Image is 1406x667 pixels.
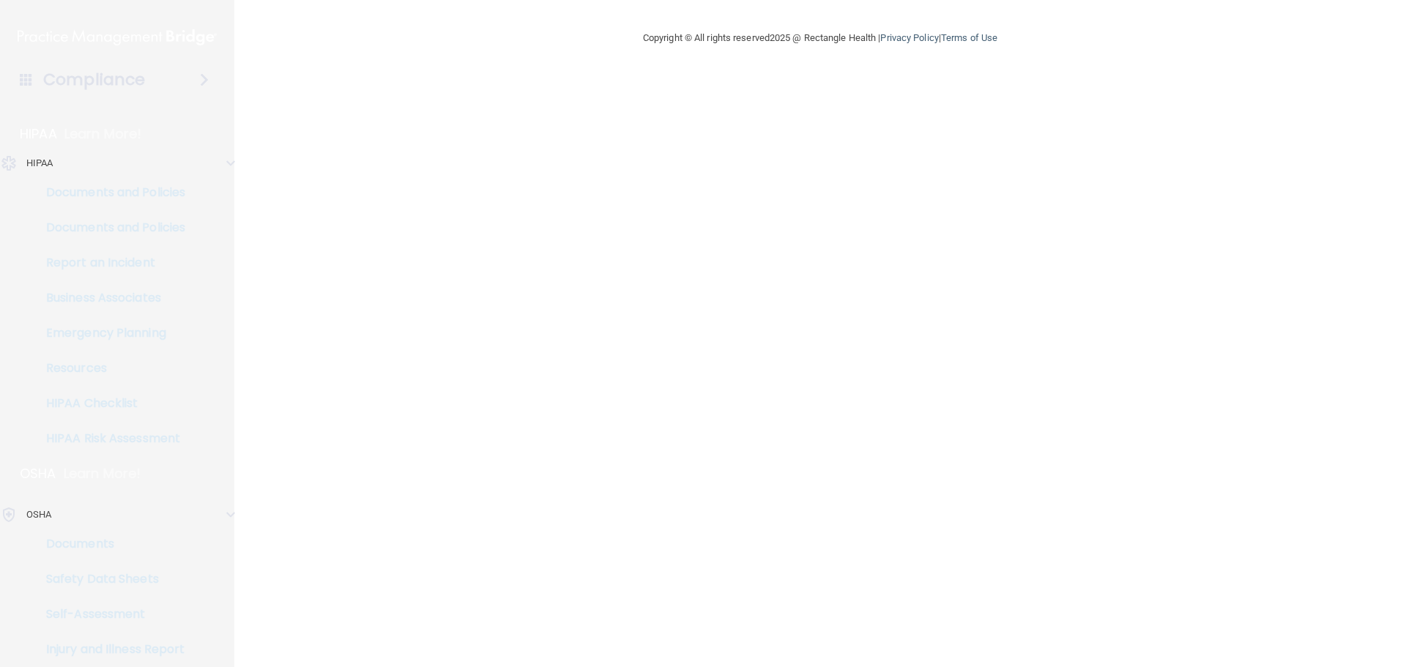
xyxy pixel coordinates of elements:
img: PMB logo [18,23,217,52]
div: Copyright © All rights reserved 2025 @ Rectangle Health | | [553,15,1087,62]
p: Report an Incident [10,256,209,270]
p: Self-Assessment [10,607,209,622]
p: Documents and Policies [10,185,209,200]
p: HIPAA Checklist [10,396,209,411]
p: Business Associates [10,291,209,305]
p: HIPAA [26,154,53,172]
p: Learn More! [64,465,141,482]
p: HIPAA Risk Assessment [10,431,209,446]
p: Learn More! [64,125,142,143]
p: Documents [10,537,209,551]
p: HIPAA [20,125,57,143]
p: Emergency Planning [10,326,209,340]
p: Resources [10,361,209,376]
h4: Compliance [43,70,145,90]
p: Injury and Illness Report [10,642,209,657]
a: Terms of Use [941,32,997,43]
p: OSHA [26,506,51,523]
p: Documents and Policies [10,220,209,235]
a: Privacy Policy [880,32,938,43]
p: Safety Data Sheets [10,572,209,586]
p: OSHA [20,465,56,482]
